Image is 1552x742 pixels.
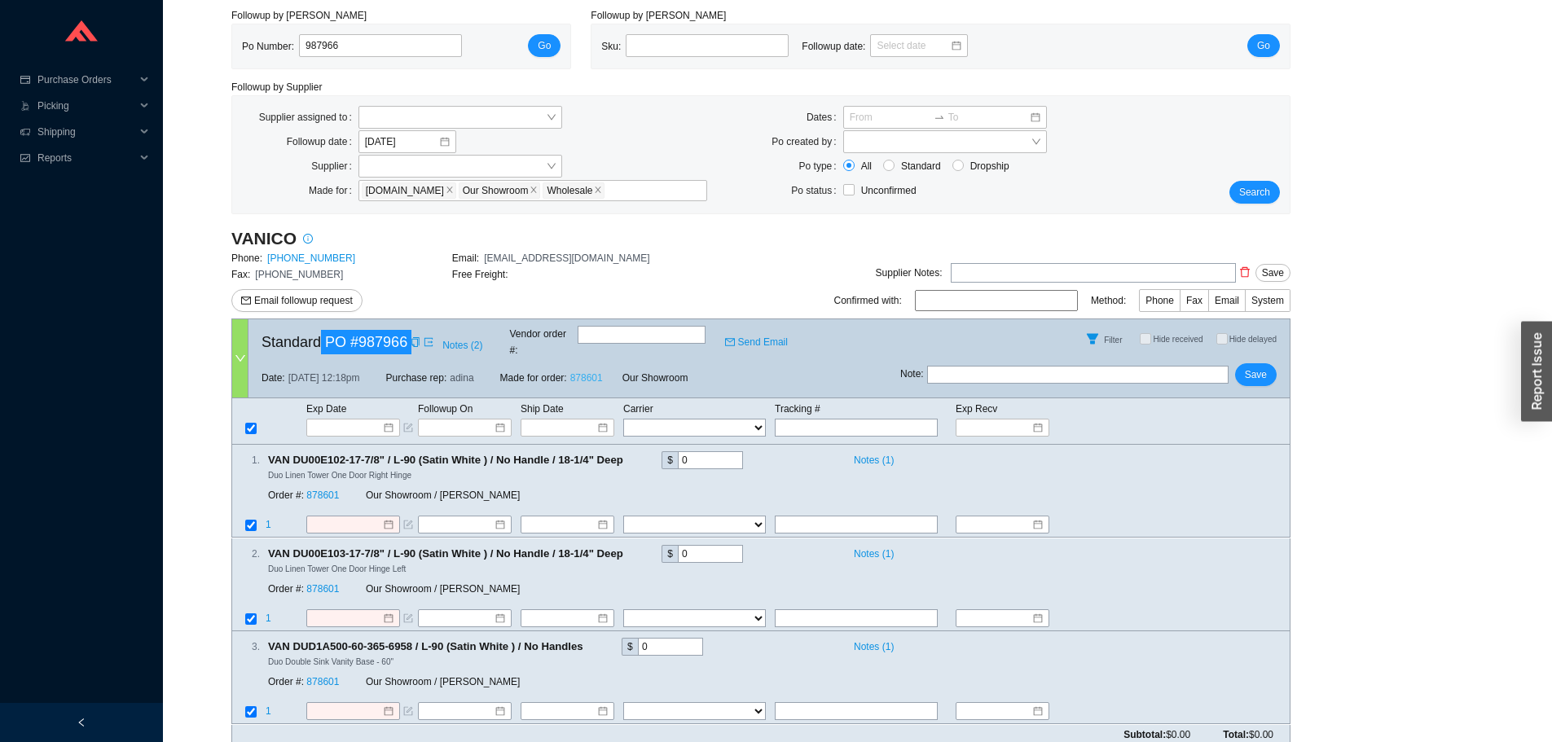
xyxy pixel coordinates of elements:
span: VAN DU00E103-17-7/8" / L-90 (Satin White ) / No Handle / 18-1/4" Deep [268,545,637,563]
div: $ [662,451,678,469]
span: credit-card [20,75,31,85]
span: 1 [266,520,271,531]
button: Notes (1) [846,638,895,649]
button: Search [1229,181,1280,204]
label: Po created by: [772,130,842,153]
span: Wholesale [547,183,592,198]
span: Followup by Supplier [231,81,322,93]
span: Reports [37,145,135,171]
span: info-circle [297,234,319,244]
div: Sku: Followup date: [601,34,981,59]
span: Our Showroom [463,183,529,198]
input: Hide delayed [1216,333,1228,345]
span: close [446,186,454,195]
span: Go [538,37,551,54]
label: Po status: [791,179,842,202]
span: Exp Recv [956,403,997,415]
div: Copy [587,638,597,656]
span: Unconfirmed [861,185,917,196]
label: Made for: [309,179,358,202]
span: Followup by [PERSON_NAME] [591,10,726,21]
span: Order #: [268,490,304,502]
label: Po type: [799,155,843,178]
span: Go [1257,37,1270,54]
span: adina [450,370,473,386]
h3: VANICO [231,227,297,250]
span: Email [1215,295,1239,306]
span: form [403,707,413,717]
button: Go [1247,34,1280,57]
span: 1 [266,612,271,624]
span: Our Showroom / [PERSON_NAME] [366,490,520,502]
span: close [594,186,602,195]
a: 987966 [358,334,407,350]
input: Select date [877,37,950,54]
button: Notes (1) [846,451,895,463]
span: VAN DUD1A500-60-365-6958 / L-90 (Satin White ) / No Handles [268,638,597,656]
span: Followup On [418,403,473,415]
span: Search [1239,184,1270,200]
span: All [855,158,878,174]
div: 3 . [232,639,260,655]
div: Po Number: [242,34,475,59]
input: To [948,109,1029,125]
span: $0.00 [1249,729,1273,740]
span: Purchase Orders [37,67,135,93]
button: Go [528,34,561,57]
span: [DOMAIN_NAME] [366,183,444,198]
span: close [530,186,538,195]
span: Wholesale [543,182,605,199]
span: HomeAndStone.Com [362,182,456,199]
span: Order #: [268,583,304,595]
span: Hide delayed [1229,335,1277,344]
button: info-circle [297,227,319,250]
span: to [934,112,945,123]
button: Filter [1079,326,1106,352]
span: Carrier [623,403,653,415]
span: Purchase rep: [386,370,447,386]
span: 1 [266,706,271,718]
button: mailEmail followup request [231,289,363,312]
button: Notes (2) [442,336,483,348]
a: export [424,334,433,350]
span: Our Showroom / [PERSON_NAME] [366,677,520,688]
span: Phone: [231,252,262,264]
span: Ship Date [521,403,564,415]
span: [PHONE_NUMBER] [255,269,343,280]
span: Shipping [37,119,135,145]
span: Duo Double Sink Vanity Base - 60" [268,657,393,666]
span: Notes ( 1 ) [854,639,894,655]
label: Supplier assigned to [259,106,358,129]
span: [EMAIL_ADDRESS][DOMAIN_NAME] [484,252,649,264]
span: mail [241,296,251,307]
span: Save [1245,367,1267,383]
span: form [403,423,413,432]
div: Copy [627,451,637,469]
div: 1 . [232,452,260,468]
a: 878601 [306,677,339,688]
span: Notes ( 1 ) [854,546,894,562]
a: 878601 [570,372,603,384]
span: Notes ( 1 ) [854,452,894,468]
span: Notes ( 2 ) [442,337,482,353]
div: $ [622,638,638,656]
button: Notes (1) [846,545,895,556]
input: 9/16/2025 [365,134,438,150]
span: Fax: [231,269,250,280]
span: Date: [262,370,285,386]
span: Order #: [268,677,304,688]
span: fund [20,153,31,163]
div: 2 . [232,546,260,562]
span: [DATE] 12:18pm [288,370,360,386]
div: Copy [627,545,637,563]
span: export [424,337,433,347]
span: mail [725,337,735,347]
span: Tracking # [775,403,820,415]
span: Our Showroom / [PERSON_NAME] [366,583,520,595]
div: Copy [411,334,420,350]
span: Save [1262,265,1284,281]
input: From [850,109,930,125]
span: Duo Linen Tower One Door Hinge Left [268,564,406,573]
div: Confirmed with: Method: [834,289,1290,312]
span: Standard [895,158,947,174]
